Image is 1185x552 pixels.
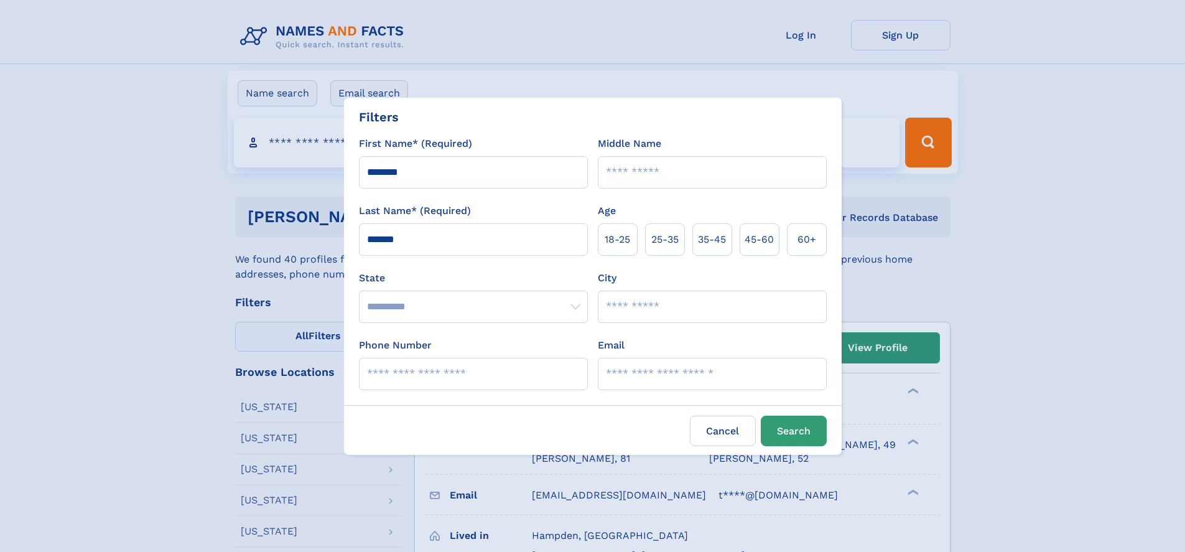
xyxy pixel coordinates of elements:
span: 35‑45 [698,232,726,247]
label: Cancel [690,416,756,446]
div: Filters [359,108,399,126]
span: 25‑35 [651,232,679,247]
span: 45‑60 [745,232,774,247]
button: Search [761,416,827,446]
label: Email [598,338,625,353]
span: 60+ [797,232,816,247]
label: State [359,271,588,286]
label: First Name* (Required) [359,136,472,151]
label: Phone Number [359,338,432,353]
label: Last Name* (Required) [359,203,471,218]
span: 18‑25 [605,232,630,247]
label: Age [598,203,616,218]
label: City [598,271,616,286]
label: Middle Name [598,136,661,151]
